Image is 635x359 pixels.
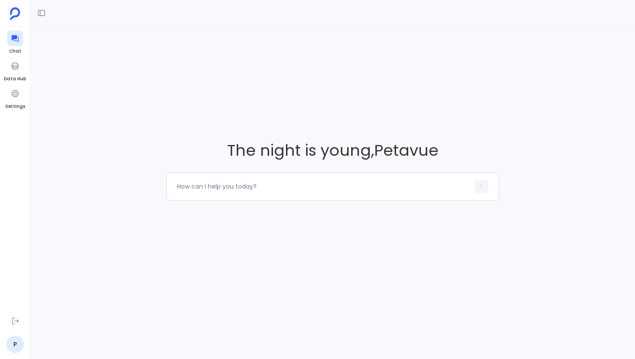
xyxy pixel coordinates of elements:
span: Settings [5,103,25,110]
span: Data Hub [4,76,26,82]
a: Chat [7,31,23,55]
span: The night is young , Petavue [166,139,499,161]
a: P [6,336,24,353]
a: Settings [5,86,25,110]
img: petavue logo [10,7,20,20]
span: Chat [7,48,23,55]
a: Data Hub [4,58,26,82]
